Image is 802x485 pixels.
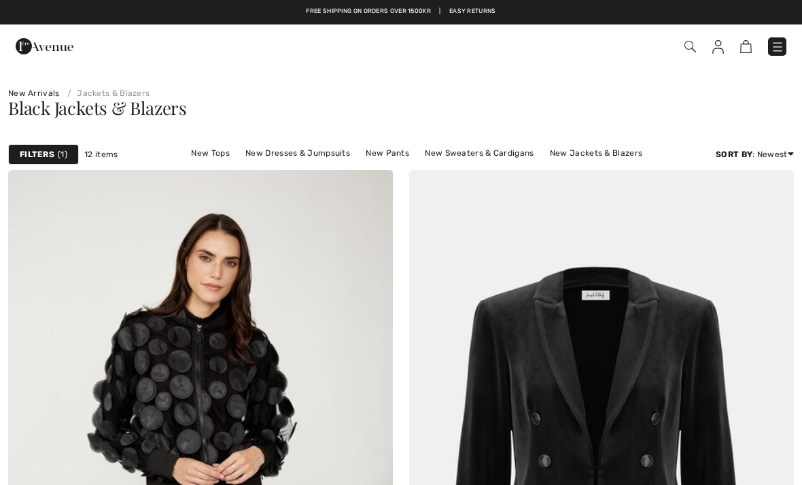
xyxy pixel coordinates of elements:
a: 1ère Avenue [16,39,73,52]
a: New Outerwear [408,162,485,180]
a: New Skirts [349,162,406,180]
a: New Dresses & Jumpsuits [239,144,357,162]
span: | [439,7,440,16]
a: New Jackets & Blazers [543,144,649,162]
img: 1ère Avenue [16,33,73,60]
img: Shopping Bag [740,40,752,53]
span: 12 items [84,148,118,161]
strong: Filters [20,148,54,161]
img: Menu [771,40,784,54]
span: 1 [58,148,67,161]
img: Search [684,41,696,52]
a: Free shipping on orders over 1500kr [306,7,431,16]
strong: Sort By [716,150,752,159]
a: New Arrivals [8,88,60,98]
a: New Pants [359,144,416,162]
a: New Tops [184,144,236,162]
a: New Sweaters & Cardigans [418,144,540,162]
div: : Newest [716,148,794,161]
span: Black Jackets & Blazers [8,96,187,120]
a: Easy Returns [449,7,496,16]
a: Jackets & Blazers [62,88,150,98]
img: My Info [712,40,724,54]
